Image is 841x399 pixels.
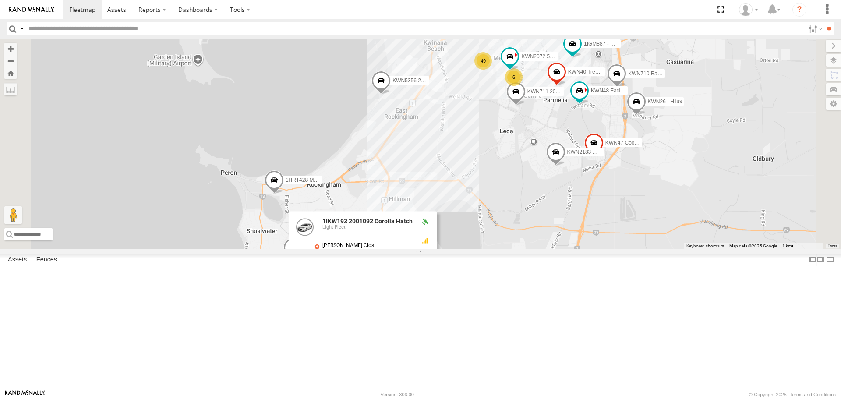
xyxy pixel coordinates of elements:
label: Measure [4,83,17,95]
span: KWN711 2001089 Ford Ranger (Retic) [527,89,618,95]
label: Search Query [18,22,25,35]
label: Hide Summary Table [826,254,834,266]
span: 1HRT428 Manager IT [286,177,336,184]
button: Map Scale: 1 km per 62 pixels [780,243,823,249]
a: Terms and Conditions [790,392,836,397]
label: Assets [4,254,31,266]
a: 1IKW193 2001092 Corolla Hatch [322,218,413,225]
img: rand-logo.svg [9,7,54,13]
span: KWN5356 2001086 Camera Trailer Rangers [392,78,496,84]
a: Terms (opens in new tab) [828,244,837,247]
span: KWN48 Facil.Maint [591,88,636,94]
div: Light Fleet [322,225,413,230]
label: Map Settings [826,98,841,110]
div: 6 [505,68,523,86]
span: KWN26 - Hilux [648,99,682,105]
div: GSM Signal = 3 [420,237,430,244]
span: Map data ©2025 Google [729,244,777,248]
span: KWN2183 Waste Education [567,149,632,155]
button: Drag Pegman onto the map to open Street View [4,206,22,224]
span: KWN2072 509 Hino 300 (Grafitti truck) [521,54,611,60]
button: Keyboard shortcuts [686,243,724,249]
label: Search Filter Options [805,22,824,35]
span: 1 km [782,244,792,248]
label: Dock Summary Table to the Right [816,254,825,266]
div: Version: 306.00 [381,392,414,397]
i: ? [792,3,806,17]
span: 1IGM887 - RAV-4 Hybrid [584,41,642,47]
label: Dock Summary Table to the Left [808,254,816,266]
div: 49 [474,52,492,70]
button: Zoom out [4,55,17,67]
div: Valid GPS Fix [420,219,430,226]
span: KWN47 Coor. Infra [605,140,650,146]
button: Zoom in [4,43,17,55]
button: Zoom Home [4,67,17,79]
a: View Asset Details [296,219,314,236]
div: [PERSON_NAME] Clos [322,243,413,249]
a: Visit our Website [5,390,45,399]
span: KWN40 Tree Officer [568,69,615,75]
span: KWN710 Rangers [628,71,671,77]
label: Fences [32,254,61,266]
div: © Copyright 2025 - [749,392,836,397]
div: Andrew Fisher [736,3,761,16]
div: No voltage information received from this device. [420,228,430,235]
